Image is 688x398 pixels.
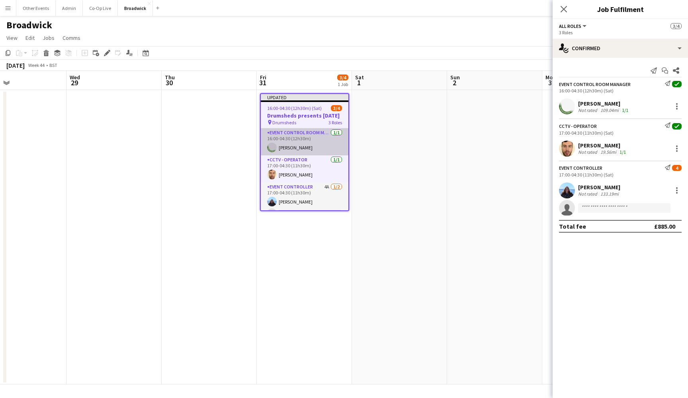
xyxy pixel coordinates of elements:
a: Comms [59,33,84,43]
span: Mon [545,74,556,81]
div: 109.04mi [599,107,620,113]
div: 16:00-04:30 (12h30m) (Sat) [559,88,682,94]
div: 17:00-04:30 (11h30m) (Sat) [559,130,682,136]
button: Other Events [16,0,56,16]
span: Jobs [43,34,55,41]
span: View [6,34,18,41]
app-card-role: CCTV - Operator1/117:00-04:30 (11h30m)[PERSON_NAME] [261,155,348,182]
div: 17:00-04:30 (11h30m) (Sat) [559,172,682,178]
span: 2 [449,78,460,87]
span: Wed [70,74,80,81]
div: [DATE] [6,61,25,69]
h3: Drumsheds presents [DATE] [261,112,348,119]
div: BST [49,62,57,68]
div: 133.19mi [599,191,620,197]
button: Broadwick [118,0,153,16]
div: [PERSON_NAME] [578,184,620,191]
span: 31 [259,78,266,87]
span: 3 [544,78,556,87]
app-card-role: Event Controller4A1/217:00-04:30 (11h30m)[PERSON_NAME] [261,182,348,221]
button: All roles [559,23,588,29]
app-skills-label: 1/1 [620,149,626,155]
app-skills-label: 1/1 [622,107,628,113]
a: View [3,33,21,43]
span: 3/4 [331,105,342,111]
span: Thu [165,74,175,81]
a: Jobs [39,33,58,43]
span: 3/4 [337,75,348,80]
div: Total fee [559,222,586,230]
div: CCTV - Operator [559,123,597,129]
span: 3 Roles [328,120,342,125]
app-card-role: Event Control Room Manager1/116:00-04:30 (12h30m)[PERSON_NAME] [261,128,348,155]
button: Co-Op Live [83,0,118,16]
div: Event Control Room Manager [559,81,631,87]
span: 4 [672,165,682,171]
span: All roles [559,23,581,29]
div: [PERSON_NAME] [578,142,627,149]
div: Event Controller [559,165,602,171]
div: Not rated [578,191,599,197]
div: Confirmed [553,39,688,58]
div: [PERSON_NAME] [578,100,630,107]
div: 19.56mi [599,149,618,155]
span: Drumsheds [272,120,296,125]
h1: Broadwick [6,19,52,31]
app-job-card: Updated16:00-04:30 (12h30m) (Sat)3/4Drumsheds presents [DATE] Drumsheds3 RolesEvent Control Room ... [260,93,349,211]
div: 1 Job [338,81,348,87]
div: Not rated [578,149,599,155]
div: Not rated [578,107,599,113]
span: 3/4 [670,23,682,29]
a: Edit [22,33,38,43]
span: Sat [355,74,364,81]
span: 16:00-04:30 (12h30m) (Sat) [267,105,322,111]
span: Week 44 [26,62,46,68]
span: Comms [63,34,80,41]
button: Admin [56,0,83,16]
span: 30 [164,78,175,87]
div: 3 Roles [559,29,682,35]
span: Fri [260,74,266,81]
span: Sun [450,74,460,81]
span: 1 [354,78,364,87]
div: Updated [261,94,348,100]
h3: Job Fulfilment [553,4,688,14]
span: Edit [25,34,35,41]
span: 29 [68,78,80,87]
div: £885.00 [654,222,675,230]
